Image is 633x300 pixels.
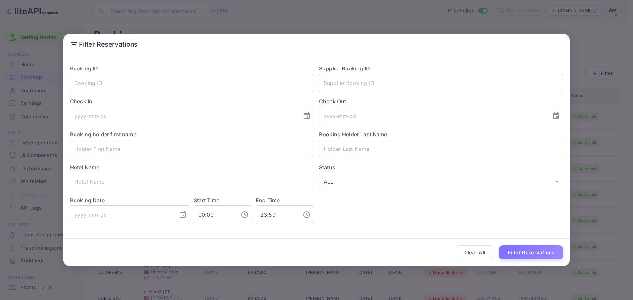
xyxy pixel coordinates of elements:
[499,245,563,259] button: Filter Reservations
[176,208,189,221] button: Choose date
[70,65,98,72] label: Booking ID
[194,197,220,204] label: Start Time
[70,74,314,92] input: Booking ID
[256,197,280,204] label: End Time
[319,131,387,138] label: Booking Holder Last Name
[319,140,563,158] input: Holder Last Name
[300,109,313,123] button: Choose date
[70,107,297,125] input: yyyy-mm-dd
[319,65,370,72] label: Supplier Booking ID
[256,205,297,224] input: hh:mm
[70,196,190,204] label: Booking Date
[63,34,570,55] h2: Filter Reservations
[300,208,313,221] button: Choose time, selected time is 11:59 PM
[70,97,314,105] label: Check In
[70,140,314,158] input: Holder First Name
[70,173,314,191] input: Hotel Name
[238,208,251,221] button: Choose time, selected time is 12:00 AM
[319,97,563,105] label: Check Out
[194,205,235,224] input: hh:mm
[70,205,173,224] input: yyyy-mm-dd
[319,163,563,171] label: Status
[70,164,100,171] label: Hotel Name
[319,107,547,125] input: yyyy-mm-dd
[319,173,563,191] div: ALL
[549,109,562,123] button: Choose date
[319,74,563,92] input: Supplier Booking ID
[70,131,136,138] label: Booking holder first name
[456,245,494,259] button: Clear All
